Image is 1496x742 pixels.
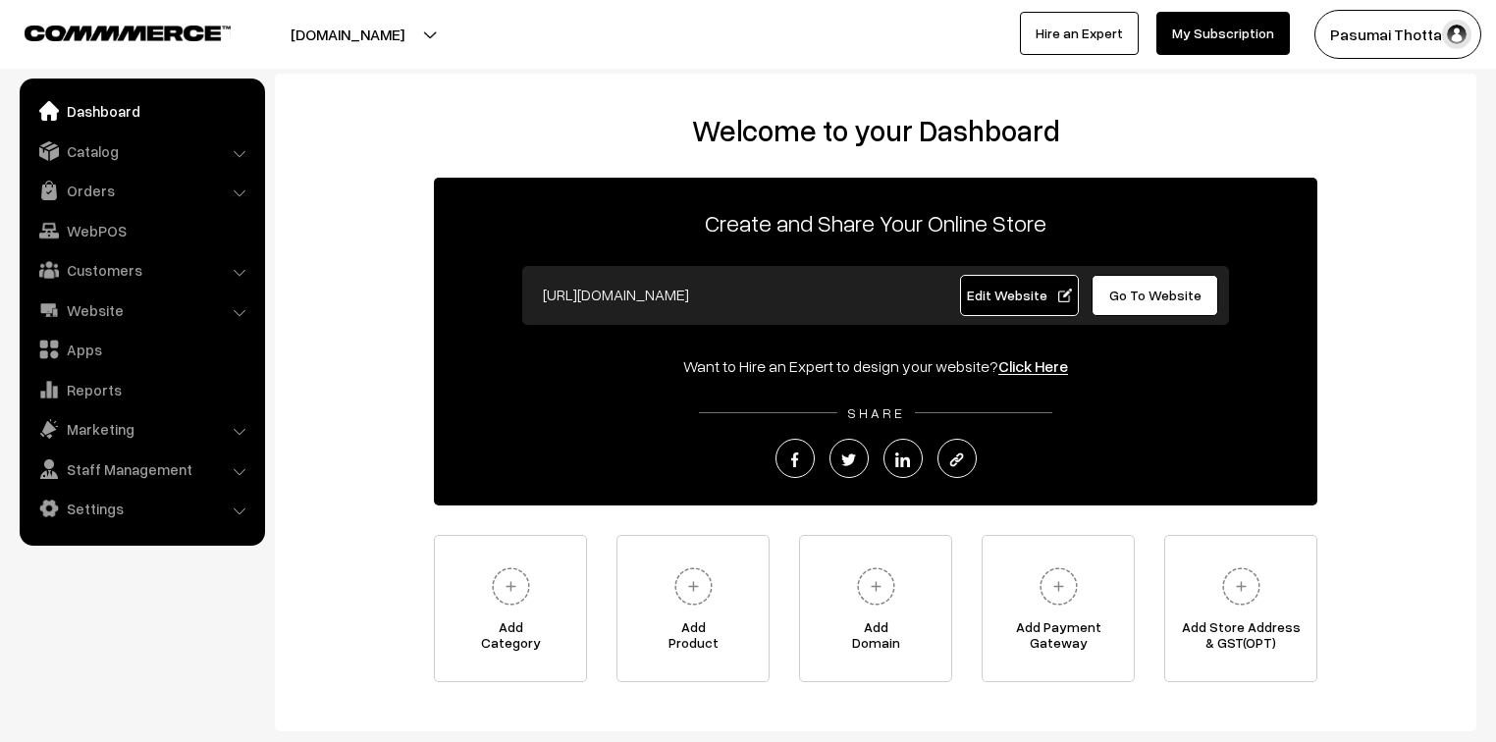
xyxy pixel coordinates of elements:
h2: Welcome to your Dashboard [294,113,1457,148]
a: Go To Website [1092,275,1218,316]
span: Edit Website [967,287,1072,303]
a: Apps [25,332,258,367]
a: Website [25,292,258,328]
img: plus.svg [1032,559,1086,613]
span: Add Store Address & GST(OPT) [1165,619,1316,659]
a: Marketing [25,411,258,447]
span: Add Domain [800,619,951,659]
a: WebPOS [25,213,258,248]
button: Pasumai Thotta… [1314,10,1481,59]
div: Want to Hire an Expert to design your website? [434,354,1317,378]
span: Go To Website [1109,287,1202,303]
img: plus.svg [1214,559,1268,613]
img: COMMMERCE [25,26,231,40]
a: My Subscription [1156,12,1290,55]
a: COMMMERCE [25,20,196,43]
a: Click Here [998,356,1068,376]
a: Reports [25,372,258,407]
img: plus.svg [484,559,538,613]
a: Add PaymentGateway [982,535,1135,682]
a: Hire an Expert [1020,12,1139,55]
span: Add Payment Gateway [983,619,1134,659]
a: Add Store Address& GST(OPT) [1164,535,1317,682]
img: plus.svg [667,559,721,613]
button: [DOMAIN_NAME] [222,10,473,59]
a: AddCategory [434,535,587,682]
a: AddDomain [799,535,952,682]
a: Staff Management [25,451,258,487]
a: Settings [25,491,258,526]
a: Edit Website [960,275,1080,316]
a: Orders [25,173,258,208]
p: Create and Share Your Online Store [434,205,1317,240]
img: plus.svg [849,559,903,613]
a: Dashboard [25,93,258,129]
span: Add Category [435,619,586,659]
a: Catalog [25,133,258,169]
span: Add Product [617,619,769,659]
a: Customers [25,252,258,288]
img: user [1442,20,1471,49]
a: AddProduct [616,535,770,682]
span: SHARE [837,404,915,421]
